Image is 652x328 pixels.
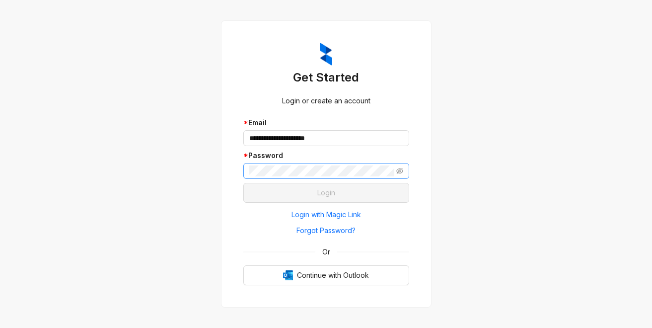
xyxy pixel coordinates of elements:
[243,70,409,85] h3: Get Started
[283,270,293,280] img: Outlook
[315,246,337,257] span: Or
[396,167,403,174] span: eye-invisible
[243,150,409,161] div: Password
[243,117,409,128] div: Email
[291,209,361,220] span: Login with Magic Link
[243,95,409,106] div: Login or create an account
[320,43,332,66] img: ZumaIcon
[243,265,409,285] button: OutlookContinue with Outlook
[243,223,409,239] button: Forgot Password?
[243,207,409,223] button: Login with Magic Link
[296,225,356,236] span: Forgot Password?
[297,270,369,281] span: Continue with Outlook
[243,183,409,203] button: Login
